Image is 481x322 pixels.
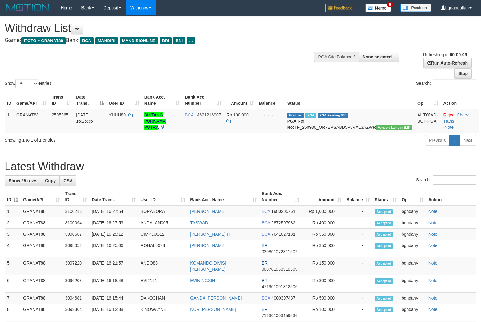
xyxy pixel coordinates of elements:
[375,261,393,266] span: Accepted
[21,37,66,44] span: ITOTO > GRANAT88
[138,188,188,206] th: User ID: activate to sort column ascending
[302,229,344,240] td: Rp 350,000
[190,232,230,237] a: [PERSON_NAME] H
[138,257,188,275] td: ANDO88
[5,3,51,12] img: MOTION_logo.png
[190,278,215,283] a: EVININGSIH
[399,257,426,275] td: bgndany
[14,92,49,109] th: Game/API: activate to sort column ascending
[5,304,21,321] td: 8
[285,109,415,133] td: TF_250930_OR7EPSABD5P8VXL3AZWR
[262,296,270,300] span: BCA
[428,209,438,214] a: Note
[302,304,344,321] td: Rp 100,000
[21,257,62,275] td: GRANAT88
[62,304,89,321] td: 3092364
[262,284,298,289] span: Copy 471901001812506 to clipboard
[120,37,158,44] span: MANDIRIONLINE
[89,257,138,275] td: [DATE] 16:21:57
[80,37,93,44] span: BCA
[305,113,316,118] span: Marked by bgndany
[5,37,315,44] h4: Game: Bank:
[173,37,185,44] span: BNI
[62,188,89,206] th: Trans ID: activate to sort column ascending
[302,217,344,229] td: Rp 400,000
[449,135,460,146] a: 1
[365,4,391,12] img: Button%20Memo.svg
[375,232,393,237] span: Accepted
[5,293,21,304] td: 7
[262,278,269,283] span: BRI
[89,229,138,240] td: [DATE] 16:25:12
[262,307,269,312] span: BRI
[325,4,356,12] img: Feedback.jpg
[375,296,393,301] span: Accepted
[375,278,393,284] span: Accepted
[318,113,348,118] span: PGA Pending
[21,188,62,206] th: Game/API: activate to sort column ascending
[272,296,296,300] span: Copy 4000397437 to clipboard
[182,92,224,109] th: Bank Acc. Number: activate to sort column ascending
[62,217,89,229] td: 3100094
[187,37,195,44] span: ...
[190,296,242,300] a: GANDA [PERSON_NAME]
[62,257,89,275] td: 3097220
[363,54,392,59] span: None selected
[262,243,269,248] span: BRI
[188,188,259,206] th: Bank Acc. Name: activate to sort column ascending
[41,175,60,186] a: Copy
[302,275,344,293] td: Rp 300,000
[415,109,441,133] td: AUTOWD-BOT-PGA
[285,92,415,109] th: Status
[344,275,372,293] td: -
[262,249,298,254] span: Copy 030801072811502 to clipboard
[89,206,138,217] td: [DATE] 16:27:54
[190,243,225,248] a: [PERSON_NAME]
[262,313,298,318] span: Copy 716301003459536 to clipboard
[62,206,89,217] td: 3100213
[59,175,76,186] a: CSV
[375,221,393,226] span: Accepted
[399,304,426,321] td: bgndany
[344,229,372,240] td: -
[423,52,467,57] span: Refreshing in:
[138,240,188,257] td: RONAL5678
[95,37,118,44] span: MANDIRI
[399,293,426,304] td: bgndany
[190,220,209,225] a: TASWADI
[138,229,188,240] td: CIMPLUS12
[428,296,438,300] a: Note
[443,112,455,117] a: Reject
[344,293,372,304] td: -
[302,293,344,304] td: Rp 500,000
[344,217,372,229] td: -
[5,275,21,293] td: 6
[344,240,372,257] td: -
[5,175,41,186] a: Show 25 rows
[197,112,221,117] span: Copy 4621216907 to clipboard
[138,304,188,321] td: KINOWAYNE
[416,79,476,88] label: Search:
[287,119,306,130] b: PGA Ref. No:
[138,293,188,304] td: DAKOCHAN
[190,307,236,312] a: NUR [PERSON_NAME]
[190,261,226,272] a: KOMANDO DIVISI [PERSON_NAME]
[359,52,400,62] button: None selected
[62,240,89,257] td: 3098052
[21,206,62,217] td: GRANAT88
[399,240,426,257] td: bgndany
[441,92,479,109] th: Action
[5,188,21,206] th: ID: activate to sort column descending
[314,52,358,62] div: PGA Site Balance /
[415,92,441,109] th: Op: activate to sort column ascending
[459,135,476,146] a: Next
[433,175,476,185] input: Search:
[287,113,304,118] span: Grabbed
[89,304,138,321] td: [DATE] 16:12:38
[416,175,476,185] label: Search:
[62,293,89,304] td: 3094681
[376,125,412,130] span: Vendor URL: https://dashboard.q2checkout.com/secure
[428,232,438,237] a: Note
[272,232,296,237] span: Copy 7641027191 to clipboard
[185,112,193,117] span: BCA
